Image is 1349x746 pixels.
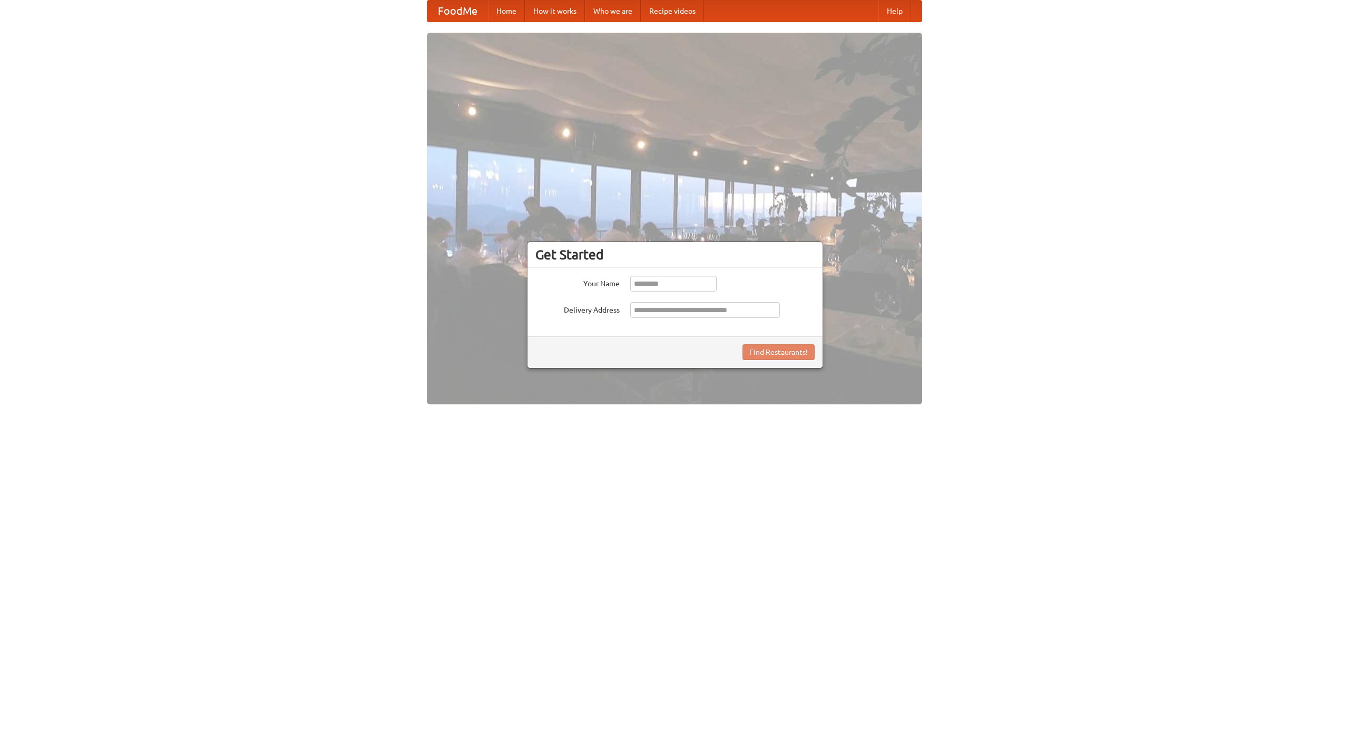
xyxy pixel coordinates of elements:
a: How it works [525,1,585,22]
label: Your Name [535,276,620,289]
a: Home [488,1,525,22]
label: Delivery Address [535,302,620,315]
a: Who we are [585,1,641,22]
a: Help [878,1,911,22]
button: Find Restaurants! [742,344,815,360]
h3: Get Started [535,247,815,263]
a: FoodMe [427,1,488,22]
a: Recipe videos [641,1,704,22]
